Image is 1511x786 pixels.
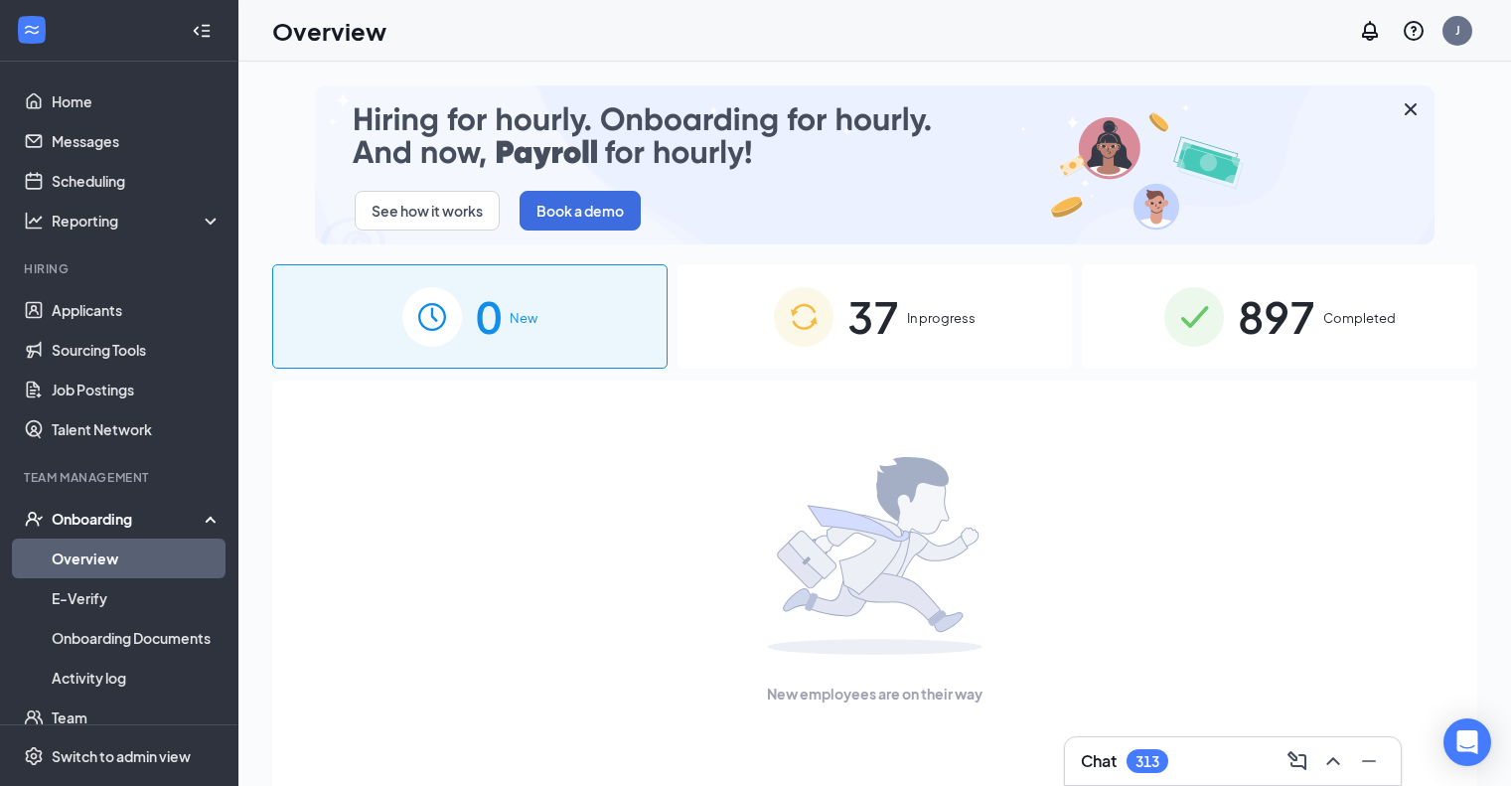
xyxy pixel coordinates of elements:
h3: Chat [1081,750,1117,772]
a: Scheduling [52,161,222,201]
button: Minimize [1353,745,1385,777]
span: 897 [1238,282,1315,351]
div: Onboarding [52,509,205,529]
a: Job Postings [52,370,222,409]
svg: WorkstreamLogo [22,20,42,40]
button: ChevronUp [1317,745,1349,777]
span: 37 [847,282,899,351]
div: Open Intercom Messenger [1443,718,1491,766]
div: Team Management [24,469,218,486]
a: Team [52,698,222,737]
svg: ComposeMessage [1285,749,1309,773]
div: Reporting [52,211,223,231]
svg: Collapse [192,21,212,41]
a: Sourcing Tools [52,330,222,370]
svg: Cross [1399,97,1423,121]
svg: Settings [24,746,44,766]
img: payroll-small.gif [315,85,1435,244]
span: New [510,308,537,328]
button: Book a demo [520,191,641,231]
span: New employees are on their way [767,683,982,705]
div: 313 [1135,753,1159,770]
svg: ChevronUp [1321,749,1345,773]
div: Hiring [24,260,218,277]
svg: Minimize [1357,749,1381,773]
a: Overview [52,539,222,578]
a: Applicants [52,290,222,330]
svg: Notifications [1358,19,1382,43]
svg: UserCheck [24,509,44,529]
svg: QuestionInfo [1402,19,1426,43]
svg: Analysis [24,211,44,231]
a: E-Verify [52,578,222,618]
a: Home [52,81,222,121]
div: Switch to admin view [52,746,191,766]
span: 0 [476,282,502,351]
div: J [1455,22,1460,39]
span: In progress [907,308,976,328]
a: Talent Network [52,409,222,449]
a: Activity log [52,658,222,698]
a: Messages [52,121,222,161]
button: See how it works [355,191,500,231]
a: Onboarding Documents [52,618,222,658]
h1: Overview [272,14,386,48]
button: ComposeMessage [1282,745,1313,777]
span: Completed [1323,308,1396,328]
